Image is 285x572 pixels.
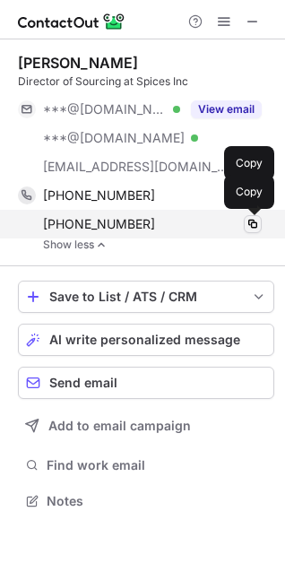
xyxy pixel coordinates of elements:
button: Send email [18,367,274,399]
span: Notes [47,493,267,509]
span: AI write personalized message [49,333,240,347]
div: [PERSON_NAME] [18,54,138,72]
button: save-profile-one-click [18,281,274,313]
img: ContactOut v5.3.10 [18,11,125,32]
span: Find work email [47,457,267,473]
button: Find work email [18,453,274,478]
img: - [96,238,107,251]
button: AI write personalized message [18,324,274,356]
span: Send email [49,376,117,390]
div: Director of Sourcing at Spices Inc [18,74,274,90]
span: Add to email campaign [48,419,191,433]
button: Add to email campaign [18,410,274,442]
span: ***@[DOMAIN_NAME] [43,130,185,146]
div: Save to List / ATS / CRM [49,290,243,304]
button: Reveal Button [191,100,262,118]
span: [PHONE_NUMBER] [43,216,155,232]
span: ***@[DOMAIN_NAME] [43,101,167,117]
span: [PHONE_NUMBER] [43,187,155,204]
span: [EMAIL_ADDRESS][DOMAIN_NAME] [43,159,229,175]
button: Notes [18,489,274,514]
a: Show less [43,238,274,251]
